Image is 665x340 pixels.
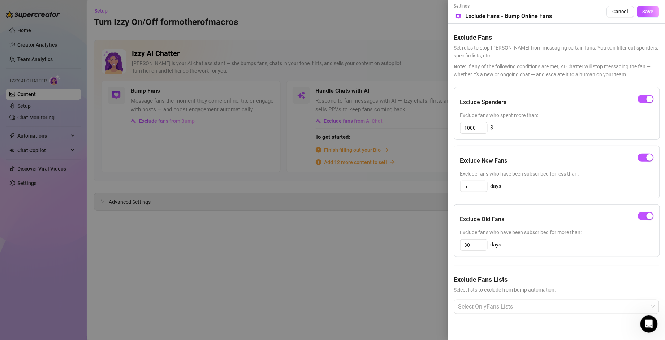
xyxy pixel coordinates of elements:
[113,3,127,17] button: Home
[460,98,507,107] h5: Exclude Spenders
[21,4,32,16] img: Profile image for Ella
[6,221,138,234] textarea: Message…
[17,110,72,116] a: contact PayPro Global
[454,33,659,42] h5: Exclude Fans
[12,68,75,81] a: [EMAIL_ADDRESS][DOMAIN_NAME]
[460,111,654,119] span: Exclude fans who spent more than:
[454,3,552,10] span: Settings
[607,6,634,17] button: Cancel
[12,46,113,131] div: If your account is not activated within the next 5 minutes, please check your inbox ( ) for messa...
[613,9,629,14] span: Cancel
[11,237,17,242] button: Emoji picker
[643,9,654,14] span: Save
[454,286,659,294] span: Select lists to exclude from bump automation.
[491,241,502,249] span: days
[12,160,113,202] div: If you're feeling unsure about what to do next or if you need any further assistance, just drop u...
[460,215,505,224] h5: Exclude Old Fans
[124,234,135,245] button: Send a message…
[5,3,18,17] button: go back
[35,9,72,16] p: Active 45m ago
[460,156,508,165] h5: Exclude New Fans
[23,237,29,242] button: Gif picker
[454,64,467,69] span: Note:
[454,275,659,284] h5: Exclude Fans Lists
[12,135,113,156] div: To speed things up, please give them your Order ID: 37522696
[6,219,139,244] div: Mother says…
[12,208,70,212] div: [PERSON_NAME] • 8m ago
[640,315,658,333] iframe: Intercom live chat
[466,12,552,21] h5: Exclude Fans - Bump Online Fans
[460,170,654,178] span: Exclude fans who have been subscribed for less than:
[491,124,493,132] span: $
[637,6,659,17] button: Save
[454,44,659,60] span: Set rules to stop [PERSON_NAME] from messaging certain fans. You can filter out spenders, specifi...
[491,182,502,191] span: days
[101,219,139,235] div: Thank you
[35,4,82,9] h1: [PERSON_NAME]
[34,237,40,242] button: Upload attachment
[127,3,140,16] div: Close
[454,63,659,78] span: If any of the following conditions are met, AI Chatter will stop messaging the fan — whether it's...
[460,228,654,236] span: Exclude fans who have been subscribed for more than:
